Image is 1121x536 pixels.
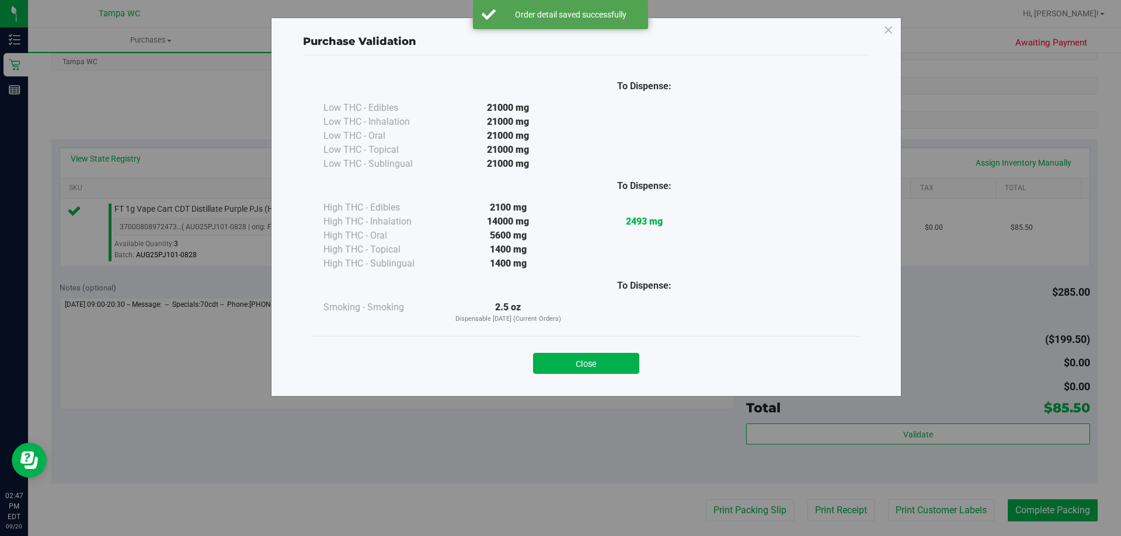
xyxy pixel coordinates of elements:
div: 2100 mg [440,201,576,215]
p: Dispensable [DATE] (Current Orders) [440,314,576,324]
div: Low THC - Topical [323,143,440,157]
div: Low THC - Edibles [323,101,440,115]
div: To Dispense: [576,179,712,193]
button: Close [533,353,639,374]
div: High THC - Sublingual [323,257,440,271]
strong: 2493 mg [626,216,663,227]
div: Low THC - Oral [323,129,440,143]
div: High THC - Inhalation [323,215,440,229]
iframe: Resource center [12,443,47,478]
div: Low THC - Inhalation [323,115,440,129]
div: High THC - Topical [323,243,440,257]
div: 21000 mg [440,115,576,129]
div: 21000 mg [440,157,576,171]
div: To Dispense: [576,79,712,93]
div: 1400 mg [440,243,576,257]
div: 14000 mg [440,215,576,229]
div: Smoking - Smoking [323,300,440,314]
div: Low THC - Sublingual [323,157,440,171]
div: 21000 mg [440,129,576,143]
div: 2.5 oz [440,300,576,324]
div: 21000 mg [440,143,576,157]
div: Order detail saved successfully [502,9,639,20]
div: To Dispense: [576,279,712,293]
div: 21000 mg [440,101,576,115]
div: High THC - Oral [323,229,440,243]
div: High THC - Edibles [323,201,440,215]
div: 5600 mg [440,229,576,243]
div: 1400 mg [440,257,576,271]
span: Purchase Validation [303,35,416,48]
